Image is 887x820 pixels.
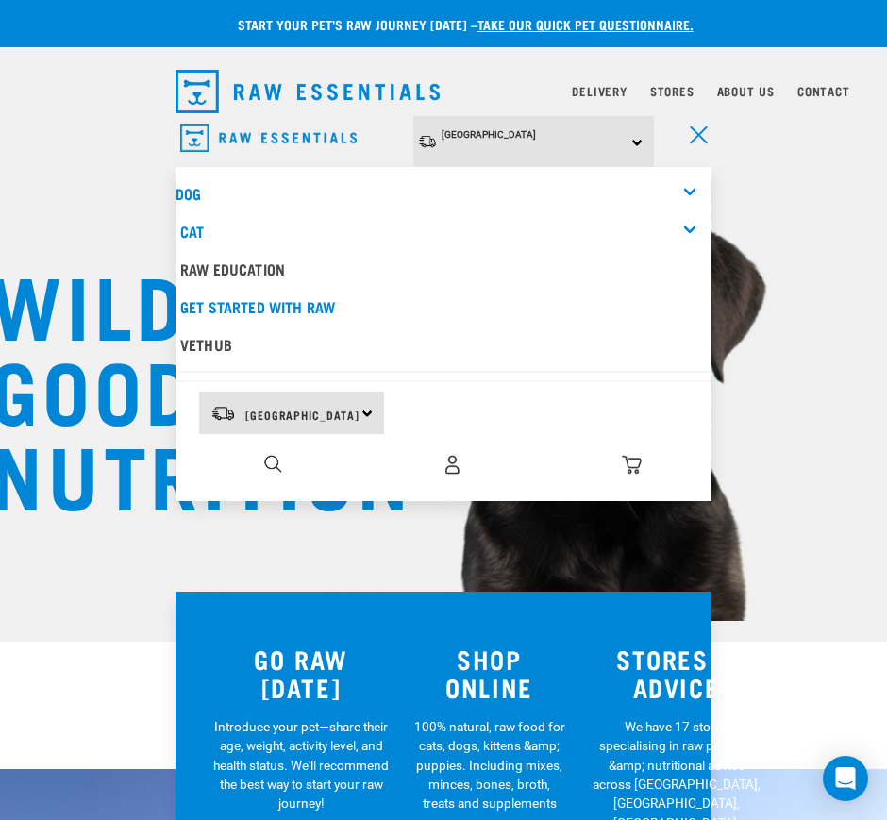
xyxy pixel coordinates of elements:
[442,129,536,140] span: [GEOGRAPHIC_DATA]
[264,455,282,473] img: home-icon-1@2x.png
[411,717,567,813] p: 100% natural, raw food for cats, dogs, kittens &amp; puppies. Including mixes, minces, bones, bro...
[678,115,711,149] a: menu
[717,88,775,94] a: About Us
[176,326,711,363] a: Vethub
[213,717,389,813] p: Introduce your pet—share their age, weight, activity level, and health status. We'll recommend th...
[180,124,357,153] img: Raw Essentials Logo
[622,455,642,475] img: home-icon@2x.png
[590,644,762,702] h3: STORES & ADVICE
[443,455,462,475] img: user.png
[213,644,389,702] h3: GO RAW [DATE]
[176,288,711,326] a: Get started with Raw
[245,411,360,418] span: [GEOGRAPHIC_DATA]
[180,226,204,235] a: Cat
[823,756,868,801] div: Open Intercom Messenger
[210,405,236,422] img: van-moving.png
[572,88,627,94] a: Delivery
[176,250,711,288] a: Raw Education
[411,644,567,702] h3: SHOP ONLINE
[477,21,694,27] a: take our quick pet questionnaire.
[160,62,727,121] nav: dropdown navigation
[650,88,695,94] a: Stores
[176,189,201,197] a: Dog
[797,88,850,94] a: Contact
[176,70,440,113] img: Raw Essentials Logo
[418,134,437,149] img: van-moving.png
